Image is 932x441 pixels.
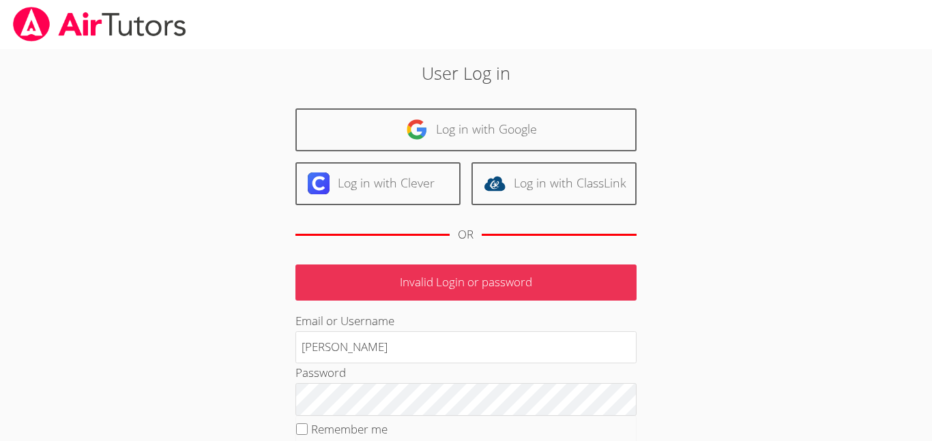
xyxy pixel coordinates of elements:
img: clever-logo-6eab21bc6e7a338710f1a6ff85c0baf02591cd810cc4098c63d3a4b26e2feb20.svg [308,172,330,194]
label: Remember me [311,421,388,437]
img: airtutors_banner-c4298cdbf04f3fff15de1276eac7730deb9818008684d7c2e4769d2f7ddbe033.png [12,7,188,42]
label: Password [295,365,346,380]
p: Invalid Login or password [295,264,637,301]
h2: User Log in [214,60,718,86]
a: Log in with ClassLink [471,162,637,205]
img: classlink-logo-d6bb404cc1216ec64c9a2012d9dc4662098be43eaf13dc465df04b49fa7ab582.svg [484,172,506,194]
div: OR [458,225,474,245]
img: google-logo-50288ca7cdecda66e5e0955fdab243c47b7ad437acaf1139b6f446037453330a.svg [406,119,428,140]
a: Log in with Google [295,108,637,151]
a: Log in with Clever [295,162,461,205]
label: Email or Username [295,313,394,329]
